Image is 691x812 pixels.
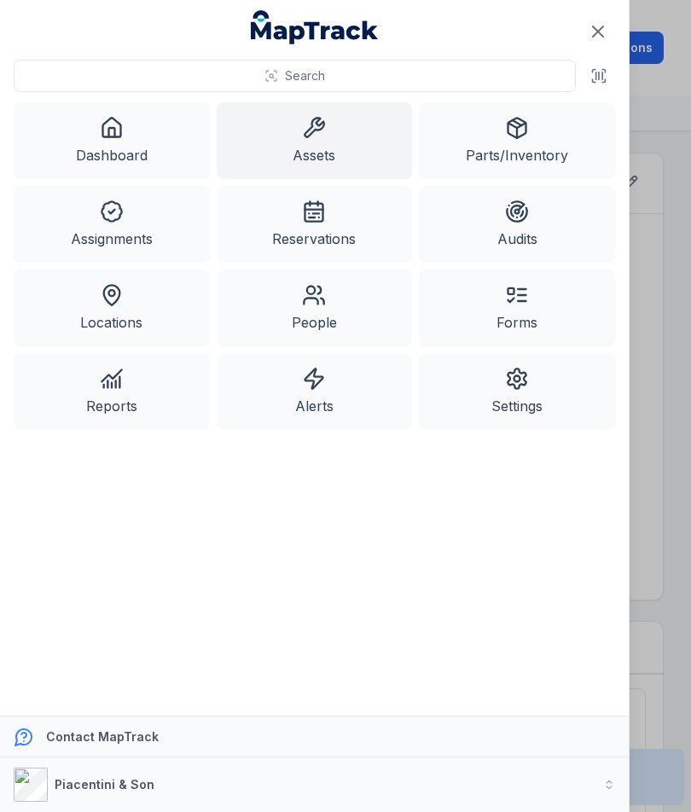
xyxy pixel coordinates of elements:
a: Locations [14,270,210,346]
a: Assignments [14,186,210,263]
button: Search [14,60,576,92]
a: Reports [14,353,210,430]
button: Close navigation [580,14,616,49]
a: Reservations [217,186,413,263]
a: Assets [217,102,413,179]
a: MapTrack [251,10,379,44]
a: Forms [419,270,615,346]
span: Search [285,67,325,84]
a: Parts/Inventory [419,102,615,179]
a: Dashboard [14,102,210,179]
a: Audits [419,186,615,263]
a: People [217,270,413,346]
a: Settings [419,353,615,430]
strong: Contact MapTrack [46,729,159,744]
strong: Piacentini & Son [55,777,154,792]
a: Alerts [217,353,413,430]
